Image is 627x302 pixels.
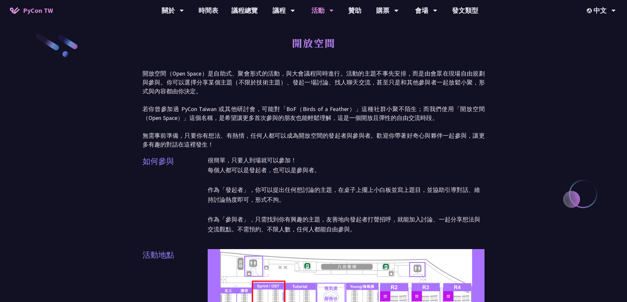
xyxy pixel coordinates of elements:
[143,155,174,167] p: 如何參與
[10,7,20,14] img: PyCon TW 2025 首頁圖標
[208,155,485,234] p: 很簡單，只要人到場就可以參加！ 每個人都可以是發起者，也可以是參與者。 作為「發起者」，你可以提出任何想討論的主題，在桌子上擺上小白板並寫上題目，並協助引導對話、維持討論熱度即可，形式不拘。 作...
[348,6,361,14] font: 贊助
[273,6,286,14] font: 議程
[3,2,60,19] a: PyCon TW
[143,69,485,149] p: 開放空間（Open Space）是自助式、聚會形式的活動，與大會議程同時進行。活動的主題不事先安排，而是由會眾在現場自由規劃與參與。你可以選擇分享某個主題（不限於技術主題）、發起一場討論、找人聊...
[593,6,607,14] font: 中文
[311,6,325,14] font: 活動
[23,6,53,14] font: PyCon TW
[452,6,478,14] font: 發文類型
[292,35,335,50] font: 開放空間
[376,6,389,14] font: 購票
[162,6,175,14] font: 關於
[231,6,258,14] font: 議程總覽
[143,249,174,261] p: 活動地點
[198,6,218,14] font: 時間表
[587,8,593,13] img: 區域設定圖標
[415,6,428,14] font: 會場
